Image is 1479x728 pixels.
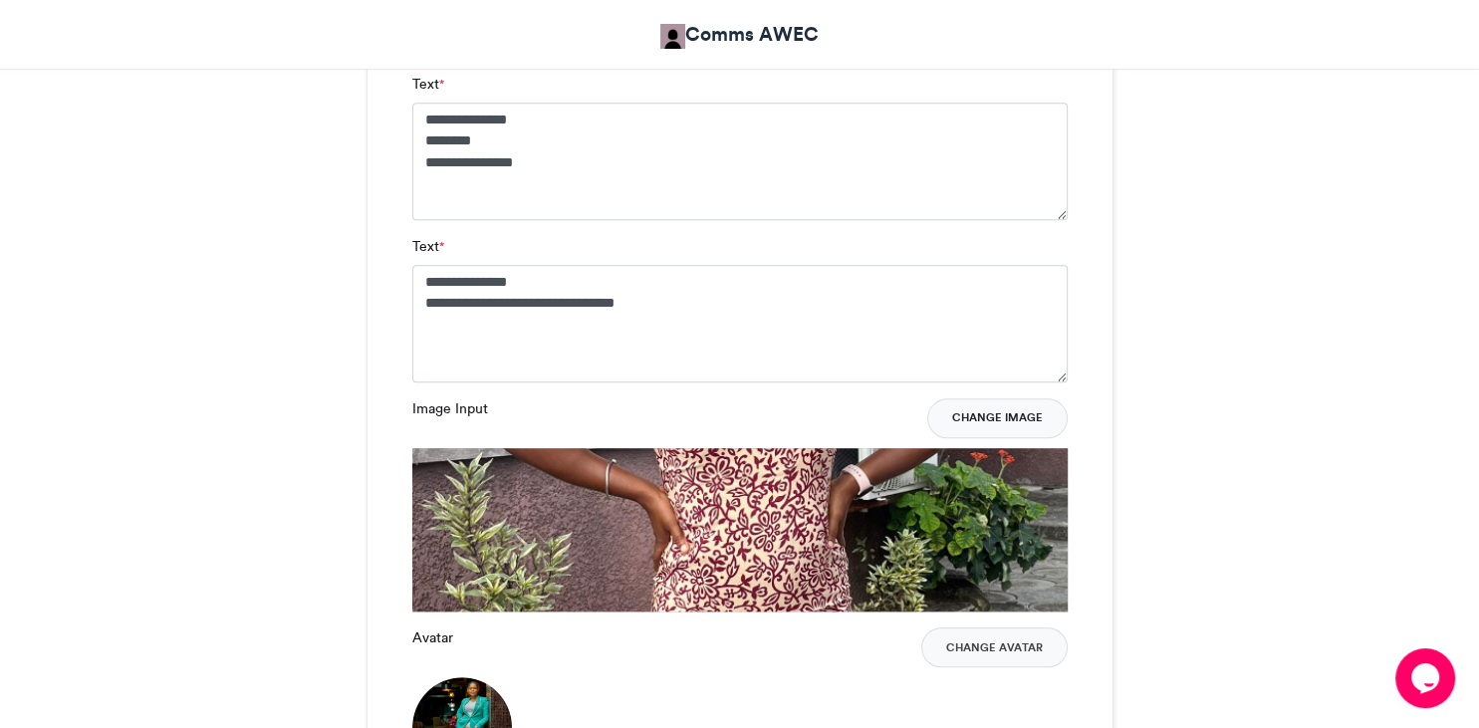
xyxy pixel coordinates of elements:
[921,627,1068,667] button: Change Avatar
[660,24,685,49] img: Comms AWEC
[660,20,819,49] a: Comms AWEC
[412,627,453,648] label: Avatar
[927,398,1068,438] button: Change Image
[412,236,444,257] label: Text
[412,74,444,95] label: Text
[412,398,488,419] label: Image Input
[1395,648,1459,708] iframe: chat widget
